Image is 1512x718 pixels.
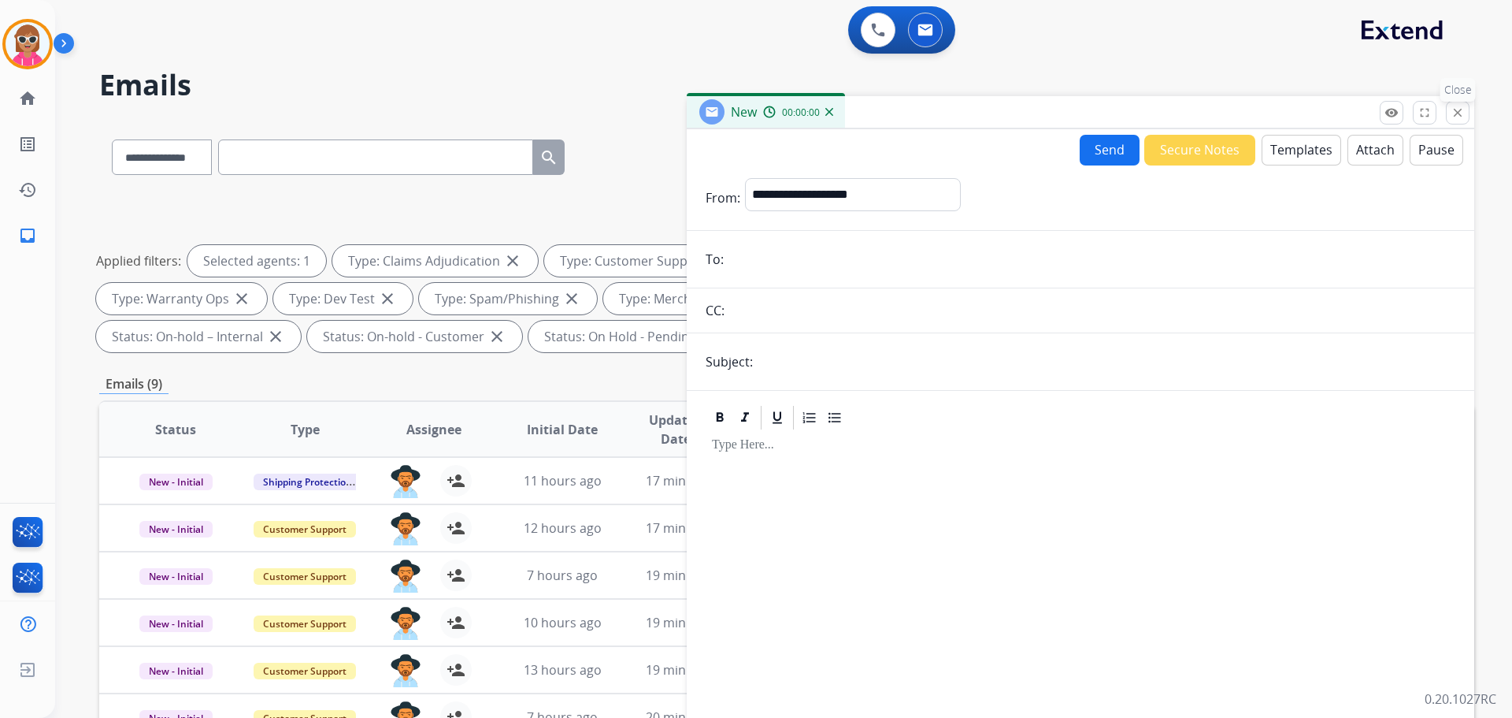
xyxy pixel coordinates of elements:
[503,251,522,270] mat-icon: close
[99,69,1474,101] h2: Emails
[733,406,757,430] div: Italic
[447,613,465,632] mat-icon: person_add
[139,521,213,538] span: New - Initial
[731,103,757,121] span: New
[266,327,285,346] mat-icon: close
[640,411,712,448] span: Updated Date
[254,616,356,632] span: Customer Support
[390,607,421,640] img: agent-avatar
[1440,78,1476,102] p: Close
[447,566,465,585] mat-icon: person_add
[18,180,37,199] mat-icon: history
[378,289,397,308] mat-icon: close
[96,251,181,270] p: Applied filters:
[1410,135,1463,166] button: Pause
[139,568,213,585] span: New - Initial
[390,512,421,545] img: agent-avatar
[406,420,461,439] span: Assignee
[706,352,753,371] p: Subject:
[307,321,522,352] div: Status: On-hold - Customer
[646,661,737,679] span: 19 minutes ago
[706,250,724,269] p: To:
[646,614,737,631] span: 19 minutes ago
[254,474,361,490] span: Shipping Protection
[527,567,598,584] span: 7 hours ago
[603,283,785,314] div: Type: Merchant Team
[562,289,581,308] mat-icon: close
[646,567,737,584] span: 19 minutes ago
[18,226,37,245] mat-icon: inbox
[527,420,598,439] span: Initial Date
[390,560,421,593] img: agent-avatar
[1417,106,1432,120] mat-icon: fullscreen
[765,406,789,430] div: Underline
[18,135,37,154] mat-icon: list_alt
[6,22,50,66] img: avatar
[706,301,724,320] p: CC:
[139,474,213,490] span: New - Initial
[646,519,737,537] span: 17 minutes ago
[291,420,320,439] span: Type
[1446,101,1469,125] button: Close
[447,471,465,490] mat-icon: person_add
[528,321,769,352] div: Status: On Hold - Pending Parts
[1262,135,1341,166] button: Templates
[524,519,602,537] span: 12 hours ago
[544,245,743,277] div: Type: Customer Support
[273,283,413,314] div: Type: Dev Test
[1080,135,1140,166] button: Send
[524,661,602,679] span: 13 hours ago
[139,616,213,632] span: New - Initial
[18,89,37,108] mat-icon: home
[254,663,356,679] span: Customer Support
[1425,690,1496,709] p: 0.20.1027RC
[706,188,740,207] p: From:
[332,245,538,277] div: Type: Claims Adjudication
[254,521,356,538] span: Customer Support
[708,406,732,430] div: Bold
[99,374,169,394] p: Emails (9)
[798,406,821,430] div: Ordered List
[254,568,356,585] span: Customer Support
[1144,135,1255,166] button: Secure Notes
[390,465,421,498] img: agent-avatar
[232,289,251,308] mat-icon: close
[447,660,465,679] mat-icon: person_add
[1384,106,1399,120] mat-icon: remove_red_eye
[96,283,267,314] div: Type: Warranty Ops
[524,614,602,631] span: 10 hours ago
[539,148,558,167] mat-icon: search
[1451,106,1465,120] mat-icon: close
[155,420,196,439] span: Status
[187,245,326,277] div: Selected agents: 1
[487,327,506,346] mat-icon: close
[524,472,602,489] span: 11 hours ago
[139,663,213,679] span: New - Initial
[447,519,465,538] mat-icon: person_add
[419,283,597,314] div: Type: Spam/Phishing
[782,106,820,119] span: 00:00:00
[823,406,847,430] div: Bullet List
[96,321,301,352] div: Status: On-hold – Internal
[390,654,421,687] img: agent-avatar
[1347,135,1403,166] button: Attach
[646,472,737,489] span: 17 minutes ago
